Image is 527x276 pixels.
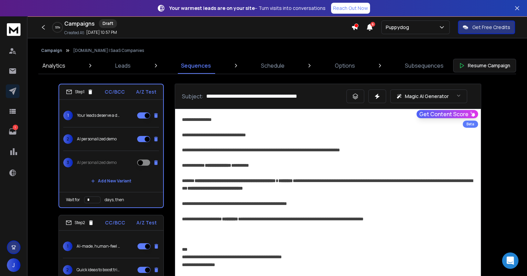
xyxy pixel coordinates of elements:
div: Beta [463,121,478,128]
p: AI personalized demo [77,160,117,165]
button: Get Free Credits [458,20,515,34]
a: Schedule [257,57,289,74]
p: AI-made, human-feel demos that convert [77,244,120,249]
div: Open Intercom Messenger [502,252,518,269]
p: Puppydog [386,24,412,31]
button: Resume Campaign [453,59,516,72]
p: Subject: [182,92,203,100]
a: 1 [6,125,19,138]
p: Schedule [261,61,285,70]
span: 1 [63,111,73,120]
p: Subsequences [405,61,444,70]
strong: Your warmest leads are on your site [169,5,255,11]
p: – Turn visits into conversations [169,5,326,12]
span: 1 [63,242,73,251]
p: [DATE] 10:57 PM [86,30,117,35]
p: Quick ideas to boost trial-to-paid conversions [77,267,120,273]
a: Options [331,57,359,74]
span: 2 [63,134,73,144]
a: Analytics [38,57,69,74]
button: Campaign [41,48,62,53]
p: Wait for [66,197,80,203]
p: A/Z Test [136,219,157,226]
span: 3 [63,158,73,167]
p: A/Z Test [136,88,156,95]
a: Sequences [177,57,215,74]
button: Add New Variant [85,174,137,188]
li: Step1CC/BCCA/Z Test1Your leads deserve a demo made just for them2AI personalized demo3AI personal... [58,84,164,208]
p: Analytics [42,61,65,70]
p: Sequences [181,61,211,70]
p: Magic AI Generator [405,93,449,100]
a: Reach Out Now [331,3,370,14]
div: Step 1 [66,89,93,95]
p: Options [335,61,355,70]
button: J [7,258,21,272]
button: Magic AI Generator [390,89,467,103]
p: Leads [115,61,131,70]
h1: Campaigns [64,19,95,28]
a: Subsequences [401,57,448,74]
span: 6 [370,22,375,27]
p: CC/BCC [105,219,125,226]
p: Reach Out Now [333,5,368,12]
button: Get Content Score [417,110,478,118]
p: 32 % [55,25,60,29]
p: Created At: [64,30,85,36]
div: Draft [99,19,117,28]
p: 1 [13,125,18,130]
p: AI personalized demo [77,136,117,142]
p: Your leads deserve a demo made just for them [77,113,121,118]
p: Get Free Credits [472,24,510,31]
span: 2 [63,265,73,275]
img: logo [7,23,21,36]
p: [DOMAIN_NAME] | SaaS Companies [73,48,144,53]
p: CC/BCC [105,88,125,95]
p: days, then [105,197,124,203]
div: Step 2 [66,220,94,226]
a: Leads [111,57,135,74]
